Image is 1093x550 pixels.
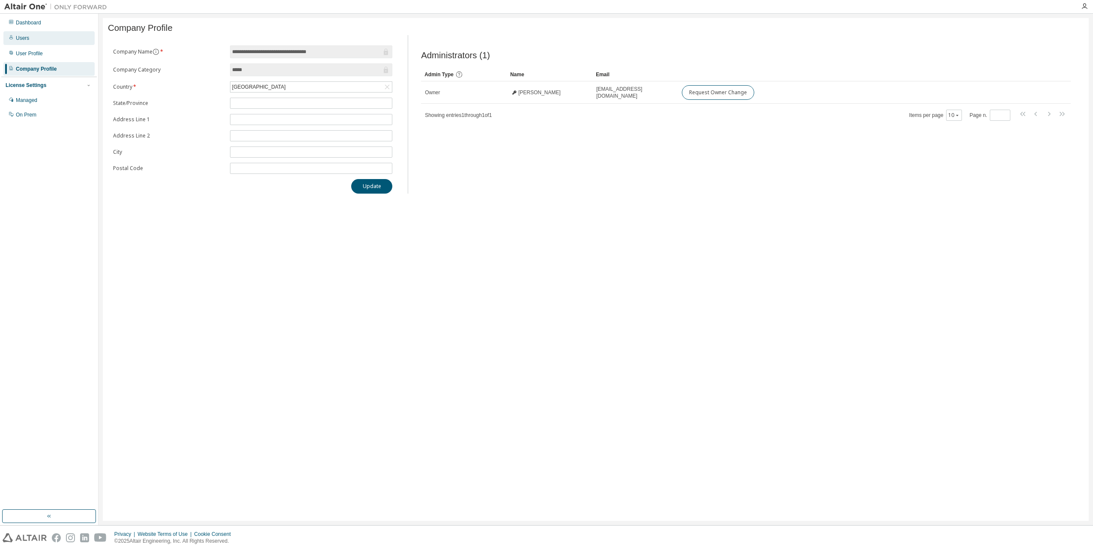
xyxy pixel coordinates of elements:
[425,112,492,118] span: Showing entries 1 through 1 of 1
[596,68,675,81] div: Email
[16,50,43,57] div: User Profile
[948,112,960,119] button: 10
[424,72,454,78] span: Admin Type
[152,48,159,55] button: information
[113,132,225,139] label: Address Line 2
[108,23,173,33] span: Company Profile
[4,3,111,11] img: Altair One
[113,84,225,90] label: Country
[16,35,29,42] div: Users
[113,100,225,107] label: State/Province
[425,89,440,96] span: Owner
[970,110,1010,121] span: Page n.
[113,48,225,55] label: Company Name
[52,533,61,542] img: facebook.svg
[6,82,46,89] div: License Settings
[16,111,36,118] div: On Prem
[113,149,225,155] label: City
[351,179,392,194] button: Update
[113,165,225,172] label: Postal Code
[231,82,287,92] div: [GEOGRAPHIC_DATA]
[16,97,37,104] div: Managed
[230,82,392,92] div: [GEOGRAPHIC_DATA]
[421,51,490,60] span: Administrators (1)
[682,85,754,100] button: Request Owner Change
[137,531,194,538] div: Website Terms of Use
[16,19,41,26] div: Dashboard
[518,89,561,96] span: [PERSON_NAME]
[80,533,89,542] img: linkedin.svg
[194,531,236,538] div: Cookie Consent
[16,66,57,72] div: Company Profile
[114,531,137,538] div: Privacy
[596,86,674,99] span: [EMAIL_ADDRESS][DOMAIN_NAME]
[66,533,75,542] img: instagram.svg
[94,533,107,542] img: youtube.svg
[113,66,225,73] label: Company Category
[510,68,589,81] div: Name
[113,116,225,123] label: Address Line 1
[3,533,47,542] img: altair_logo.svg
[909,110,962,121] span: Items per page
[114,538,236,545] p: © 2025 Altair Engineering, Inc. All Rights Reserved.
